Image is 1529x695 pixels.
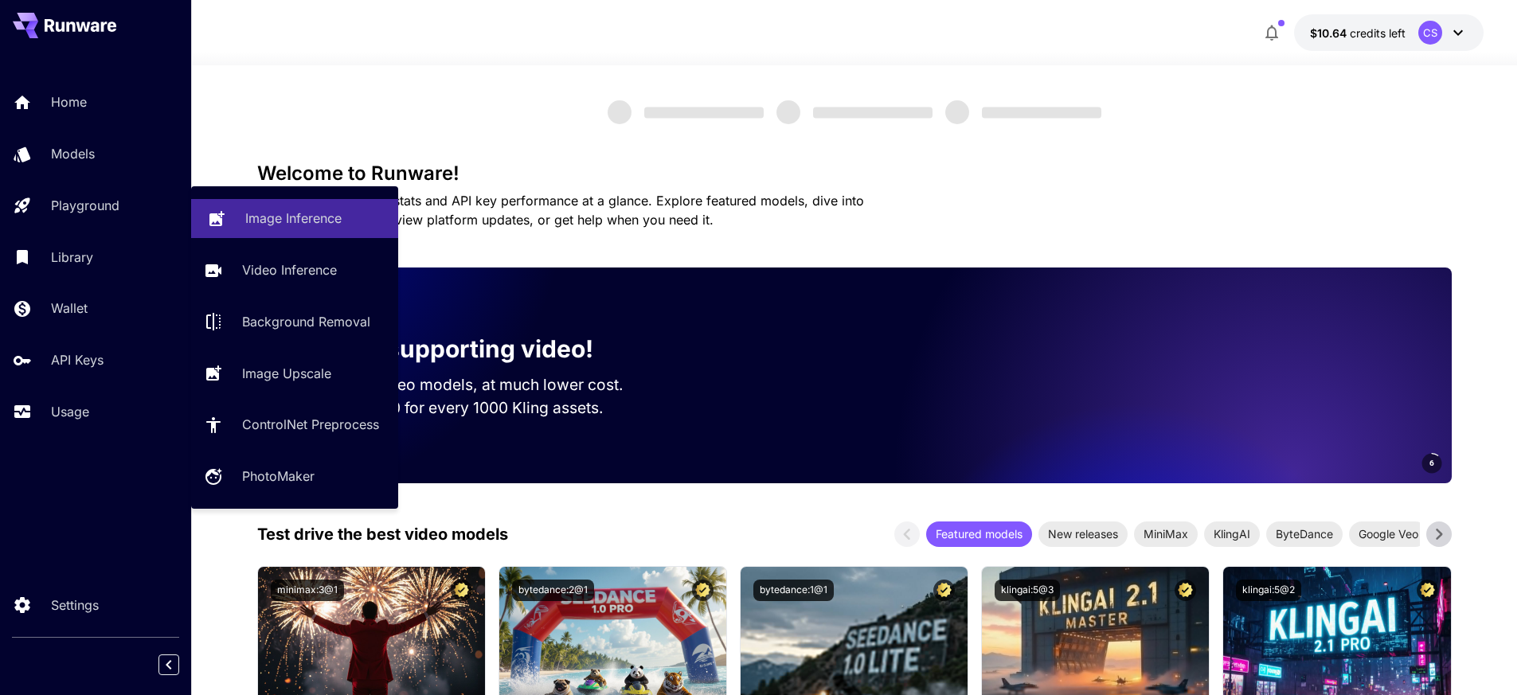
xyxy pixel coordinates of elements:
button: Certified Model – Vetted for best performance and includes a commercial license. [933,580,955,601]
p: Wallet [51,299,88,318]
button: Certified Model – Vetted for best performance and includes a commercial license. [1175,580,1196,601]
div: $10.64412 [1310,25,1406,41]
button: Certified Model – Vetted for best performance and includes a commercial license. [1417,580,1438,601]
p: Usage [51,402,89,421]
p: PhotoMaker [242,467,315,486]
span: MiniMax [1134,525,1198,542]
a: PhotoMaker [191,457,398,496]
span: ByteDance [1266,525,1343,542]
span: Google Veo [1349,525,1428,542]
p: Background Removal [242,312,370,331]
button: bytedance:2@1 [512,580,594,601]
a: ControlNet Preprocess [191,405,398,444]
p: Run the best video models, at much lower cost. [283,373,654,396]
button: klingai:5@3 [995,580,1060,601]
p: Home [51,92,87,111]
div: CS [1418,21,1442,45]
a: Video Inference [191,251,398,290]
span: $10.64 [1310,26,1350,40]
button: klingai:5@2 [1236,580,1301,601]
button: minimax:3@1 [271,580,344,601]
a: Image Upscale [191,353,398,392]
span: credits left [1350,26,1406,40]
button: Certified Model – Vetted for best performance and includes a commercial license. [692,580,714,601]
p: Models [51,144,95,163]
p: Settings [51,595,99,615]
a: Background Removal [191,303,398,342]
button: $10.64412 [1294,14,1484,51]
p: API Keys [51,350,104,369]
button: Certified Model – Vetted for best performance and includes a commercial license. [451,580,472,601]
p: ControlNet Preprocess [242,415,379,434]
a: Image Inference [191,199,398,238]
p: Video Inference [242,260,337,279]
button: bytedance:1@1 [753,580,834,601]
p: Playground [51,196,119,215]
h3: Welcome to Runware! [257,162,1452,185]
div: Collapse sidebar [170,650,191,679]
span: New releases [1038,525,1128,542]
p: Library [51,248,93,267]
span: 6 [1429,457,1434,469]
p: Image Upscale [242,364,331,383]
p: Now supporting video! [327,331,593,367]
span: Featured models [926,525,1032,542]
p: Test drive the best video models [257,522,508,546]
p: Image Inference [245,209,342,228]
button: Collapse sidebar [158,654,179,675]
span: Check out your usage stats and API key performance at a glance. Explore featured models, dive int... [257,193,864,228]
p: Save up to $500 for every 1000 Kling assets. [283,396,654,420]
span: KlingAI [1204,525,1260,542]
